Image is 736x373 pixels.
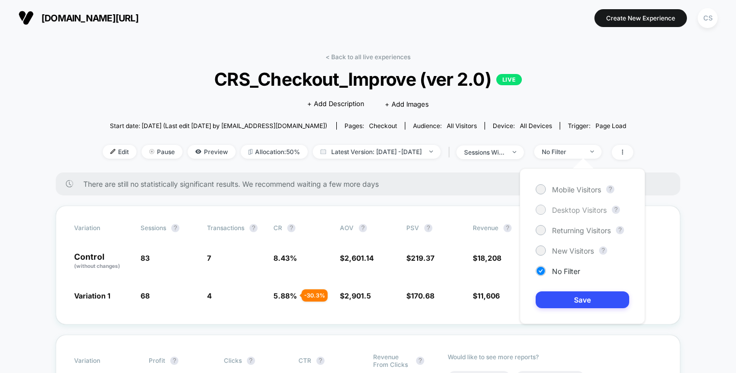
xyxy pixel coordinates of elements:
span: [DOMAIN_NAME][URL] [41,13,139,23]
span: (without changes) [74,263,120,269]
div: - 30.3 % [302,289,328,302]
span: 219.37 [411,254,434,262]
p: LIVE [496,74,522,85]
img: end [590,151,594,153]
div: sessions with impression [464,148,505,156]
span: Variation [74,353,130,368]
span: Latest Version: [DATE] - [DATE] [313,145,441,159]
span: + Add Images [385,100,429,108]
span: There are still no statistically significant results. We recommend waiting a few more days [83,180,660,188]
img: end [429,151,433,153]
span: Variation [74,224,130,232]
span: Device: [485,122,560,130]
button: ? [503,224,512,232]
button: CS [695,8,721,29]
span: 68 [141,291,150,300]
span: Revenue From Clicks [373,353,411,368]
span: PSV [406,224,419,232]
p: Would like to see more reports? [448,353,662,361]
p: Control [74,253,130,270]
img: rebalance [248,149,252,155]
span: 11,606 [477,291,500,300]
a: < Back to all live experiences [326,53,410,61]
button: ? [424,224,432,232]
span: Pause [142,145,182,159]
span: all devices [520,122,552,130]
span: $ [340,291,371,300]
div: CS [698,8,718,28]
button: ? [170,357,178,365]
span: 18,208 [477,254,501,262]
span: $ [340,254,374,262]
span: Start date: [DATE] (Last edit [DATE] by [EMAIL_ADDRESS][DOMAIN_NAME]) [110,122,327,130]
span: 170.68 [411,291,434,300]
span: $ [406,291,434,300]
span: Edit [103,145,136,159]
span: No Filter [552,267,580,276]
span: Page Load [595,122,626,130]
span: Desktop Visitors [552,206,607,214]
span: Profit [149,357,165,364]
img: end [513,151,516,153]
button: Create New Experience [594,9,687,27]
button: [DOMAIN_NAME][URL] [15,10,142,26]
img: calendar [320,149,326,154]
div: Trigger: [568,122,626,130]
img: Visually logo [18,10,34,26]
span: 5.88 % [273,291,297,300]
span: Transactions [207,224,244,232]
span: CRS_Checkout_Improve (ver 2.0) [129,68,607,90]
span: All Visitors [447,122,477,130]
button: ? [612,206,620,214]
span: + Add Description [307,99,364,109]
span: $ [406,254,434,262]
span: Variation 1 [74,291,110,300]
div: No Filter [542,148,583,156]
span: Preview [188,145,236,159]
span: CTR [298,357,311,364]
span: 8.43 % [273,254,297,262]
span: Returning Visitors [552,226,611,235]
span: CR [273,224,282,232]
span: Allocation: 50% [241,145,308,159]
span: 2,601.14 [344,254,374,262]
button: ? [599,246,607,255]
button: ? [171,224,179,232]
span: 2,901.5 [344,291,371,300]
span: | [446,145,456,160]
button: ? [249,224,258,232]
span: 83 [141,254,150,262]
span: AOV [340,224,354,232]
span: $ [473,254,501,262]
span: checkout [369,122,397,130]
button: ? [416,357,424,365]
span: New Visitors [552,246,594,255]
button: ? [287,224,295,232]
button: ? [247,357,255,365]
button: Save [536,291,629,308]
button: ? [316,357,325,365]
span: Clicks [224,357,242,364]
span: 4 [207,291,212,300]
button: ? [616,226,624,234]
button: ? [606,185,614,193]
span: Mobile Visitors [552,185,601,194]
button: ? [359,224,367,232]
span: $ [473,291,500,300]
div: Pages: [344,122,397,130]
img: edit [110,149,116,154]
div: Audience: [413,122,477,130]
span: Revenue [473,224,498,232]
span: Sessions [141,224,166,232]
span: 7 [207,254,211,262]
img: end [149,149,154,154]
